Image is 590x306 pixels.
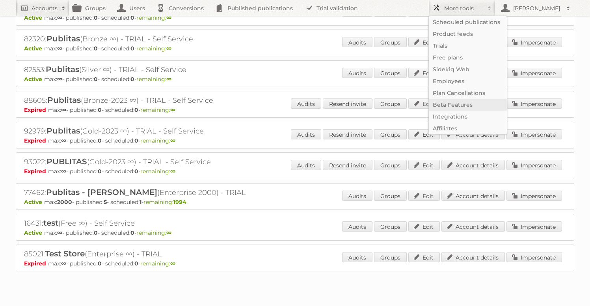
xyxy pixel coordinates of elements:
a: Free plans [429,52,507,63]
h2: [PERSON_NAME] [511,4,562,12]
p: max: - published: - scheduled: - [24,45,566,52]
a: Groups [374,98,407,109]
a: Edit [408,129,440,139]
strong: ∞ [170,168,175,175]
a: Groups [374,160,407,170]
strong: ∞ [57,229,62,236]
strong: ∞ [166,76,171,83]
strong: ∞ [57,45,62,52]
a: Audits [342,68,372,78]
span: Publitas [47,126,80,135]
span: Publitas [47,95,81,105]
span: remaining: [140,260,175,267]
span: Expired [24,106,48,113]
p: max: - published: - scheduled: - [24,14,566,21]
a: Sidekiq Web [429,63,507,75]
a: Impersonate [506,98,562,109]
span: Active [24,14,44,21]
a: Scheduled publications [429,16,507,28]
a: Impersonate [506,252,562,262]
a: Resend invite [323,98,372,109]
a: Groups [374,37,407,47]
a: Plan Cancellations [429,87,507,99]
a: Edit [408,252,440,262]
span: remaining: [140,168,175,175]
a: Employees [429,75,507,87]
a: Groups [374,191,407,201]
a: Impersonate [506,191,562,201]
strong: 0 [130,76,134,83]
p: max: - published: - scheduled: - [24,106,566,113]
strong: ∞ [57,76,62,83]
span: test [43,218,58,228]
strong: ∞ [61,168,66,175]
p: max: - published: - scheduled: - [24,76,566,83]
strong: ∞ [61,106,66,113]
span: Expired [24,168,48,175]
h2: More tools [444,4,484,12]
a: Trials [429,40,507,52]
strong: ∞ [170,260,175,267]
h2: 92979: (Gold-2023 ∞) - TRIAL - Self Service [24,126,300,136]
strong: 0 [94,76,98,83]
strong: 0 [130,14,134,21]
strong: ∞ [170,106,175,113]
a: Edit [408,68,440,78]
a: Account details [441,191,505,201]
strong: 1 [140,198,141,206]
span: Publitas [47,34,80,43]
p: max: - published: - scheduled: - [24,137,566,144]
strong: 1994 [173,198,186,206]
a: Edit [408,191,440,201]
a: Impersonate [506,129,562,139]
span: Active [24,76,44,83]
a: Audits [342,221,372,232]
h2: 93022: (Gold-2023 ∞) - TRIAL - Self Service [24,157,300,167]
strong: 0 [94,14,98,21]
p: max: - published: - scheduled: - [24,198,566,206]
h2: 16431: (Free ∞) - Self Service [24,218,300,228]
span: PUBLITAS [47,157,87,166]
strong: 0 [98,106,102,113]
strong: ∞ [61,137,66,144]
strong: 0 [134,260,138,267]
strong: ∞ [166,14,171,21]
a: Resend invite [323,160,372,170]
a: Groups [374,68,407,78]
a: Audits [291,160,321,170]
a: Audits [291,129,321,139]
span: remaining: [140,106,175,113]
span: Active [24,229,44,236]
strong: 0 [98,260,102,267]
span: Publitas [46,65,79,74]
h2: 85021: (Enterprise ∞) - TRIAL [24,249,300,259]
strong: 0 [130,229,134,236]
a: Account details [441,221,505,232]
span: remaining: [140,137,175,144]
strong: 0 [98,137,102,144]
a: Account details [441,252,505,262]
a: Account details [441,160,505,170]
a: Audits [291,98,321,109]
span: Active [24,45,44,52]
a: Edit [408,160,440,170]
a: Audits [342,252,372,262]
strong: ∞ [166,229,171,236]
a: Edit [408,98,440,109]
a: Groups [374,252,407,262]
a: Audits [342,37,372,47]
strong: ∞ [61,260,66,267]
span: remaining: [136,45,171,52]
p: max: - published: - scheduled: - [24,260,566,267]
a: Audits [342,191,372,201]
h2: Accounts [32,4,58,12]
a: Affiliates [429,122,507,134]
a: Resend invite [323,129,372,139]
a: Groups [374,129,407,139]
p: max: - published: - scheduled: - [24,229,566,236]
strong: 0 [94,45,98,52]
a: Edit [408,221,440,232]
a: Beta Features [429,99,507,111]
span: Publitas - [PERSON_NAME] [46,187,157,197]
span: remaining: [136,76,171,83]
